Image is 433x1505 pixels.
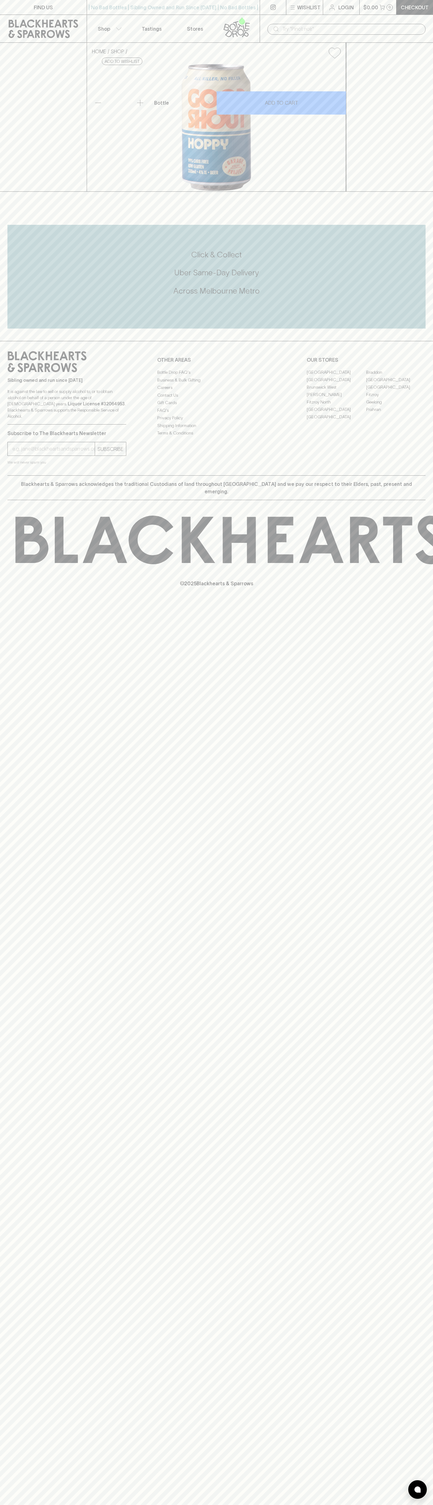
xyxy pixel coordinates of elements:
[366,369,426,376] a: Braddon
[297,4,321,11] p: Wishlist
[366,376,426,383] a: [GEOGRAPHIC_DATA]
[7,459,126,465] p: We will never spam you
[157,430,276,437] a: Terms & Conditions
[401,4,429,11] p: Checkout
[363,4,378,11] p: $0.00
[366,383,426,391] a: [GEOGRAPHIC_DATA]
[326,45,343,61] button: Add to wishlist
[7,225,426,329] div: Call to action block
[12,444,95,454] input: e.g. jane@blackheartsandsparrows.com.au
[34,4,53,11] p: FIND US
[388,6,391,9] p: 0
[87,15,130,42] button: Shop
[142,25,162,33] p: Tastings
[130,15,173,42] a: Tastings
[87,63,346,191] img: 33594.png
[366,398,426,406] a: Geelong
[7,250,426,260] h5: Click & Collect
[187,25,203,33] p: Stores
[307,356,426,364] p: OUR STORES
[157,384,276,391] a: Careers
[414,1486,421,1493] img: bubble-icon
[7,430,126,437] p: Subscribe to The Blackhearts Newsletter
[217,91,346,115] button: ADD TO CART
[307,383,366,391] a: Brunswick West
[68,401,125,406] strong: Liquor License #32064953
[154,99,169,107] p: Bottle
[157,356,276,364] p: OTHER AREAS
[157,399,276,407] a: Gift Cards
[92,49,106,54] a: HOME
[152,97,216,109] div: Bottle
[7,286,426,296] h5: Across Melbourne Metro
[157,376,276,384] a: Business & Bulk Gifting
[7,377,126,383] p: Sibling owned and run since [DATE]
[307,406,366,413] a: [GEOGRAPHIC_DATA]
[366,406,426,413] a: Prahran
[98,25,110,33] p: Shop
[366,391,426,398] a: Fitzroy
[307,391,366,398] a: [PERSON_NAME]
[338,4,354,11] p: Login
[111,49,124,54] a: SHOP
[157,391,276,399] a: Contact Us
[97,445,123,453] p: SUBSCRIBE
[282,24,421,34] input: Try "Pinot noir"
[95,442,126,456] button: SUBSCRIBE
[307,376,366,383] a: [GEOGRAPHIC_DATA]
[307,398,366,406] a: Fitzroy North
[173,15,217,42] a: Stores
[307,413,366,421] a: [GEOGRAPHIC_DATA]
[157,414,276,422] a: Privacy Policy
[157,422,276,429] a: Shipping Information
[307,369,366,376] a: [GEOGRAPHIC_DATA]
[265,99,298,107] p: ADD TO CART
[7,388,126,419] p: It is against the law to sell or supply alcohol to, or to obtain alcohol on behalf of a person un...
[157,407,276,414] a: FAQ's
[157,369,276,376] a: Bottle Drop FAQ's
[102,58,142,65] button: Add to wishlist
[12,480,421,495] p: Blackhearts & Sparrows acknowledges the traditional Custodians of land throughout [GEOGRAPHIC_DAT...
[7,268,426,278] h5: Uber Same-Day Delivery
